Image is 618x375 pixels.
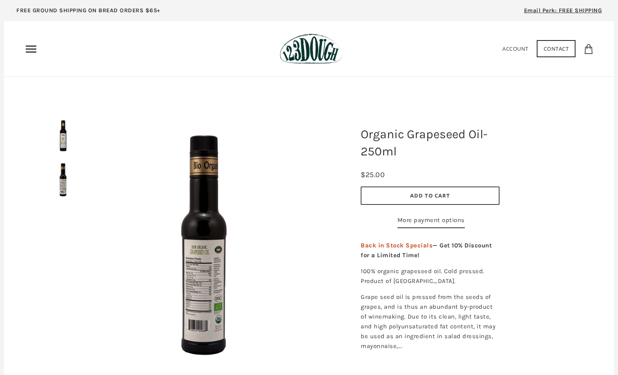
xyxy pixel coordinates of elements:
[361,169,385,181] div: $25.00
[45,118,82,155] img: Organic Grapeseed Oil-250ml
[361,186,500,205] button: Add to Cart
[397,215,465,228] a: More payment options
[361,293,495,350] span: Grape seed oil is pressed from the seeds of grapes, and is thus an abundant by-product of winemak...
[83,118,328,363] img: Organic Grapeseed Oil-250ml
[361,267,484,285] span: 100% organic grapeseed oil. Cold pressed. Product of [GEOGRAPHIC_DATA].
[4,4,173,21] a: FREE GROUND SHIPPING ON BREAD ORDERS $65+
[280,34,342,64] img: 123Dough Bakery
[502,45,529,52] a: Account
[361,242,433,249] span: Back in Stock Specials
[25,43,38,56] nav: Primary
[45,161,82,198] img: Organic Grapeseed Oil-250ml
[355,121,506,164] h1: Organic Grapeseed Oil-250ml
[512,4,614,21] a: Email Perk: FREE SHIPPING
[361,242,492,259] strong: — Get 10% Discount for a Limited Time!
[410,192,450,199] span: Add to Cart
[537,40,576,57] a: Contact
[524,7,602,14] span: Email Perk: FREE SHIPPING
[16,6,161,15] p: FREE GROUND SHIPPING ON BREAD ORDERS $65+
